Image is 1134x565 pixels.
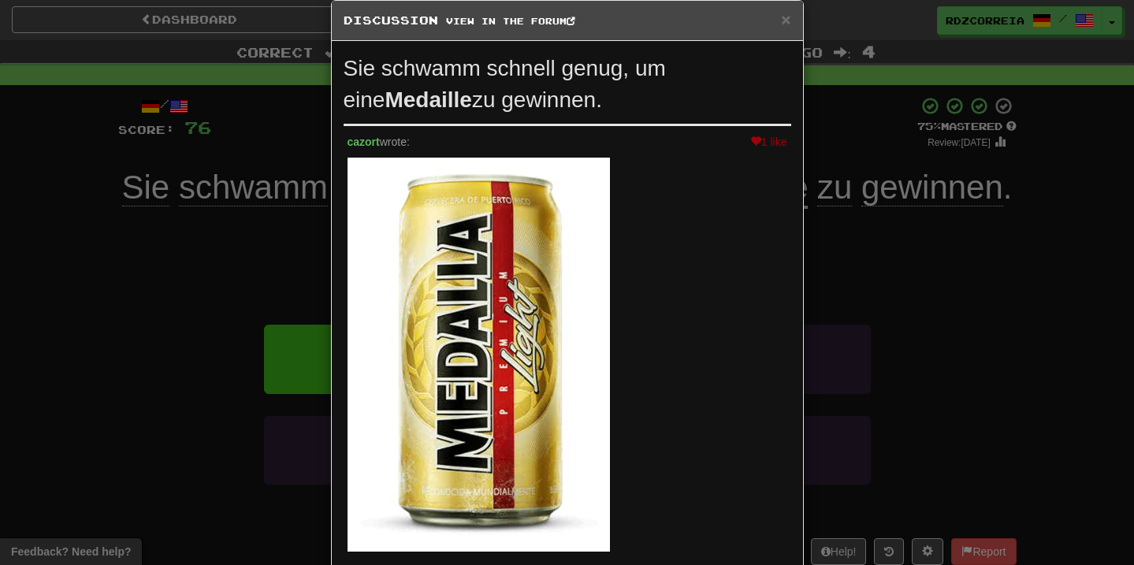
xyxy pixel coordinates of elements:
div: wrote: [348,134,787,150]
a: cazort [348,136,380,148]
strong: Medaille [385,87,471,112]
h5: Discussion [344,13,791,28]
div: Sie schwamm schnell genug, um eine zu gewinnen. [344,53,791,116]
button: Close [781,11,790,28]
span: × [781,10,790,28]
a: View in the forum [446,16,575,26]
div: 1 like [750,134,787,150]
